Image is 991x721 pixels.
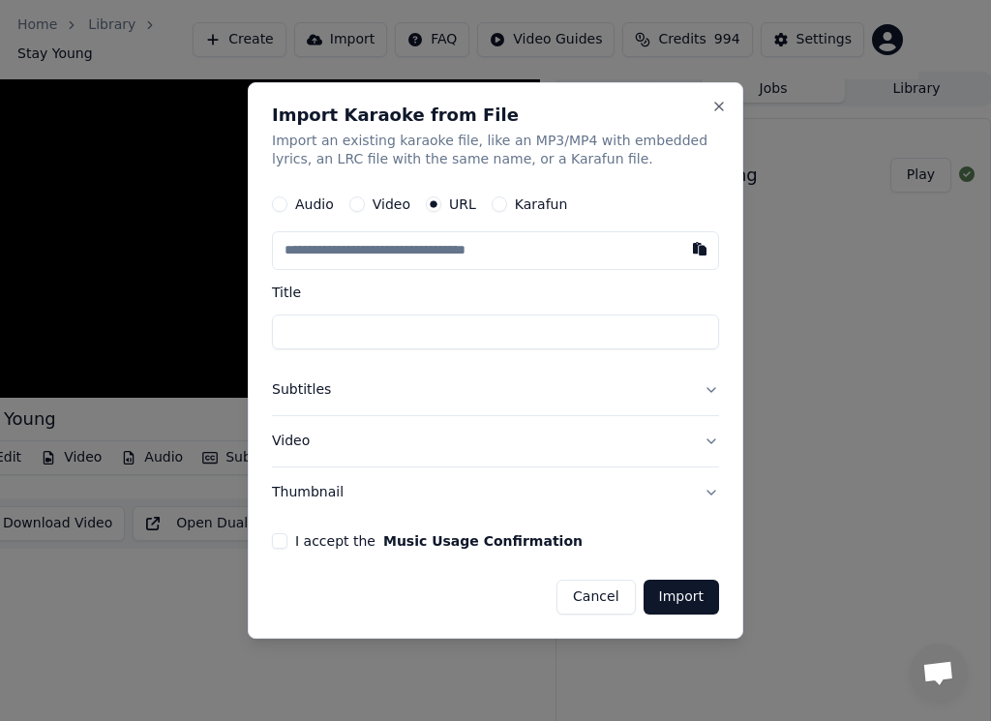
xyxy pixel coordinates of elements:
[272,416,719,466] button: Video
[515,198,568,212] label: Karafun
[272,132,719,170] p: Import an existing karaoke file, like an MP3/MP4 with embedded lyrics, an LRC file with the same ...
[272,106,719,124] h2: Import Karaoke from File
[383,534,583,548] button: I accept the
[373,198,410,212] label: Video
[449,198,476,212] label: URL
[272,366,719,416] button: Subtitles
[644,580,719,615] button: Import
[272,467,719,518] button: Thumbnail
[295,534,583,548] label: I accept the
[556,580,635,615] button: Cancel
[272,286,719,300] label: Title
[295,198,334,212] label: Audio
